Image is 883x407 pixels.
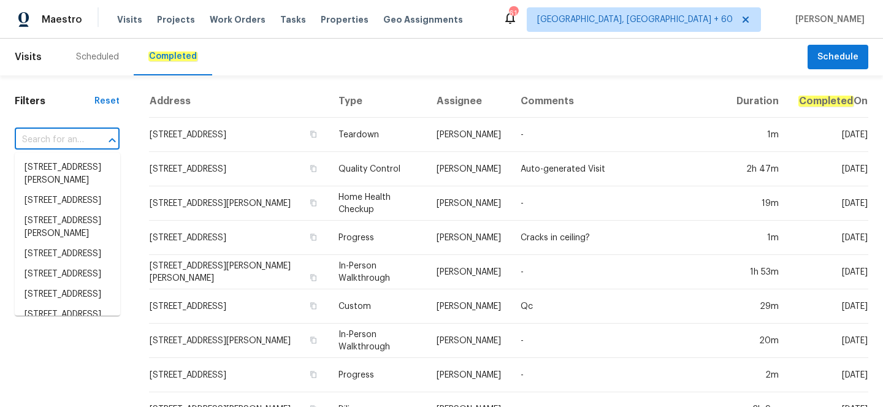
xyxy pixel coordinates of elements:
[727,358,789,392] td: 2m
[817,50,858,65] span: Schedule
[427,221,511,255] td: [PERSON_NAME]
[789,289,868,324] td: [DATE]
[798,96,854,107] em: Completed
[727,118,789,152] td: 1m
[329,324,427,358] td: In-Person Walkthrough
[15,305,120,338] li: [STREET_ADDRESS][PERSON_NAME]
[15,191,120,211] li: [STREET_ADDRESS]
[149,221,329,255] td: [STREET_ADDRESS]
[427,152,511,186] td: [PERSON_NAME]
[308,129,319,140] button: Copy Address
[789,186,868,221] td: [DATE]
[329,289,427,324] td: Custom
[727,186,789,221] td: 19m
[15,264,120,284] li: [STREET_ADDRESS]
[149,255,329,289] td: [STREET_ADDRESS][PERSON_NAME][PERSON_NAME]
[149,118,329,152] td: [STREET_ADDRESS]
[76,51,119,63] div: Scheduled
[329,186,427,221] td: Home Health Checkup
[790,13,865,26] span: [PERSON_NAME]
[280,15,306,24] span: Tasks
[511,221,727,255] td: Cracks in ceiling?
[94,95,120,107] div: Reset
[149,152,329,186] td: [STREET_ADDRESS]
[727,255,789,289] td: 1h 53m
[308,300,319,311] button: Copy Address
[15,244,120,264] li: [STREET_ADDRESS]
[727,289,789,324] td: 29m
[511,255,727,289] td: -
[149,85,329,118] th: Address
[789,85,868,118] th: On
[427,289,511,324] td: [PERSON_NAME]
[15,44,42,70] span: Visits
[329,152,427,186] td: Quality Control
[511,118,727,152] td: -
[427,255,511,289] td: [PERSON_NAME]
[149,324,329,358] td: [STREET_ADDRESS][PERSON_NAME]
[511,289,727,324] td: Qc
[727,324,789,358] td: 20m
[329,255,427,289] td: In-Person Walkthrough
[511,324,727,358] td: -
[308,272,319,283] button: Copy Address
[15,95,94,107] h1: Filters
[104,132,121,149] button: Close
[511,85,727,118] th: Comments
[329,358,427,392] td: Progress
[149,289,329,324] td: [STREET_ADDRESS]
[427,324,511,358] td: [PERSON_NAME]
[727,152,789,186] td: 2h 47m
[308,232,319,243] button: Copy Address
[308,335,319,346] button: Copy Address
[15,284,120,305] li: [STREET_ADDRESS]
[727,85,789,118] th: Duration
[511,186,727,221] td: -
[427,118,511,152] td: [PERSON_NAME]
[15,211,120,244] li: [STREET_ADDRESS][PERSON_NAME]
[321,13,369,26] span: Properties
[789,255,868,289] td: [DATE]
[427,85,511,118] th: Assignee
[789,152,868,186] td: [DATE]
[308,369,319,380] button: Copy Address
[789,358,868,392] td: [DATE]
[329,221,427,255] td: Progress
[15,158,120,191] li: [STREET_ADDRESS][PERSON_NAME]
[210,13,266,26] span: Work Orders
[511,152,727,186] td: Auto-generated Visit
[329,85,427,118] th: Type
[808,45,868,70] button: Schedule
[117,13,142,26] span: Visits
[308,197,319,208] button: Copy Address
[427,358,511,392] td: [PERSON_NAME]
[789,324,868,358] td: [DATE]
[149,186,329,221] td: [STREET_ADDRESS][PERSON_NAME]
[308,163,319,174] button: Copy Address
[727,221,789,255] td: 1m
[511,358,727,392] td: -
[427,186,511,221] td: [PERSON_NAME]
[383,13,463,26] span: Geo Assignments
[789,221,868,255] td: [DATE]
[789,118,868,152] td: [DATE]
[157,13,195,26] span: Projects
[509,7,518,20] div: 614
[149,358,329,392] td: [STREET_ADDRESS]
[537,13,733,26] span: [GEOGRAPHIC_DATA], [GEOGRAPHIC_DATA] + 60
[148,51,197,61] em: Completed
[15,131,85,150] input: Search for an address...
[329,118,427,152] td: Teardown
[42,13,82,26] span: Maestro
